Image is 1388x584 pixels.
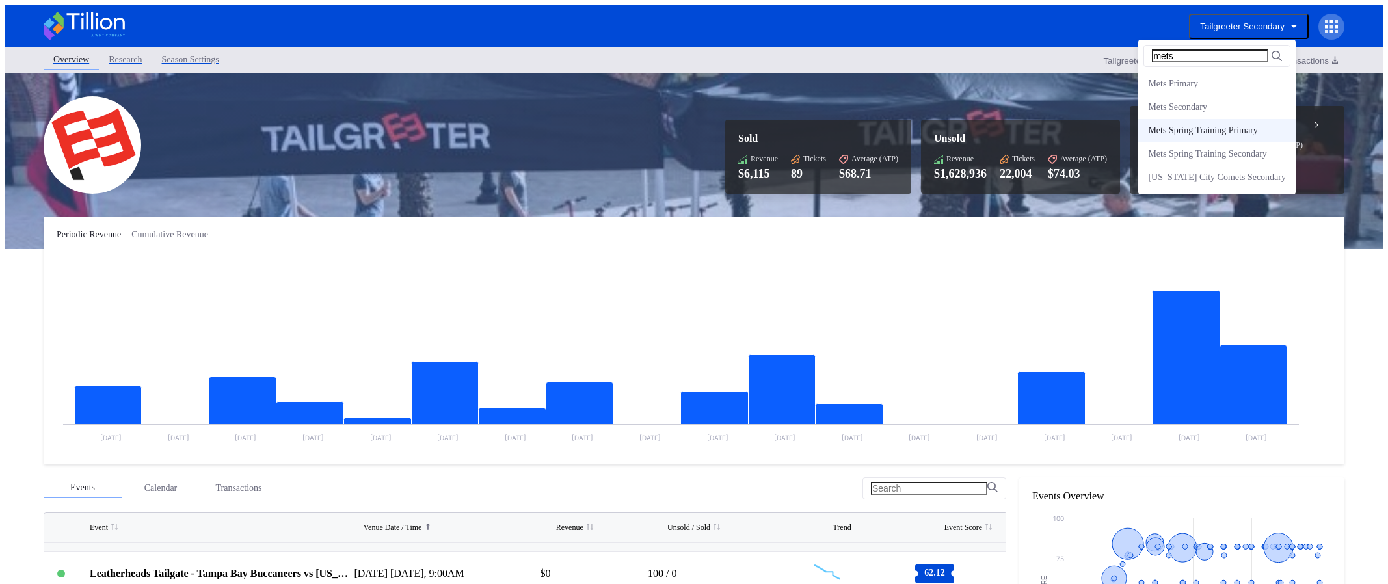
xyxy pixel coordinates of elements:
[1148,172,1286,183] div: [US_STATE] City Comets Secondary
[1148,102,1207,113] div: Mets Secondary
[1152,49,1268,62] input: Search
[1148,79,1198,89] div: Mets Primary
[1148,149,1266,159] div: Mets Spring Training Secondary
[1148,126,1257,136] div: Mets Spring Training Primary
